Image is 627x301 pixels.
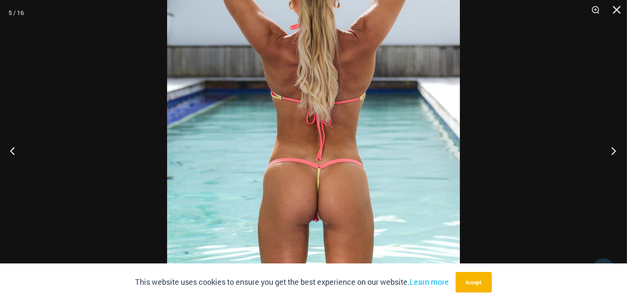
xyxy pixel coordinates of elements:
[410,277,449,287] a: Learn more
[136,276,449,289] p: This website uses cookies to ensure you get the best experience on our website.
[595,129,627,172] button: Next
[456,272,492,292] button: Accept
[9,6,24,19] div: 5 / 16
